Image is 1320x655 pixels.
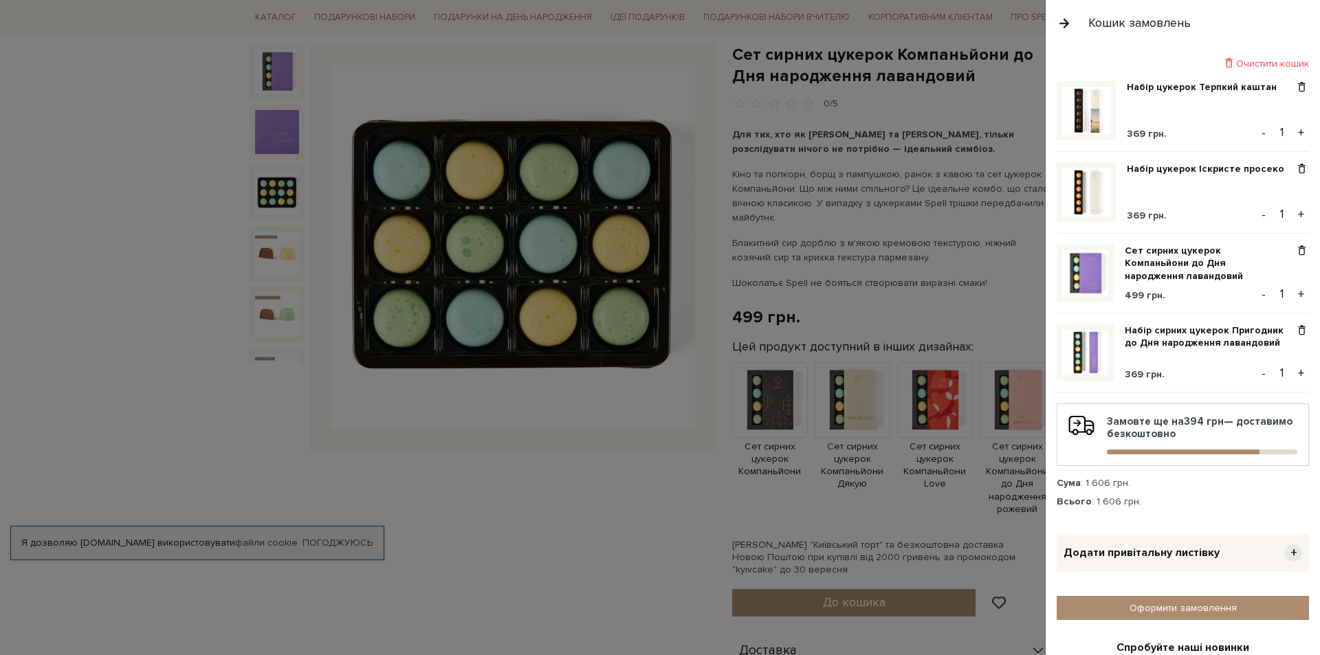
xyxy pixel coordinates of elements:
span: Додати привітальну листівку [1064,546,1220,560]
button: - [1257,363,1270,384]
div: Спробуйте наші новинки [1065,641,1301,655]
a: Сет сирних цукерок Компаньйони до Дня народження лавандовий [1125,245,1295,282]
strong: Всього [1057,496,1092,507]
button: + [1293,122,1309,143]
strong: Сума [1057,477,1081,489]
div: : 1 606 грн. [1057,496,1309,508]
span: 369 грн. [1125,368,1165,380]
img: Сет сирних цукерок Компаньйони до Дня народження лавандовий [1062,250,1108,296]
div: Замовте ще на — доставимо безкоштовно [1068,415,1297,454]
div: : 1 606 грн. [1057,477,1309,489]
a: Набір цукерок Іскристе просеко [1127,163,1295,175]
a: Оформити замовлення [1057,596,1309,620]
button: - [1257,284,1270,304]
a: Набір цукерок Терпкий каштан [1127,81,1287,93]
div: Кошик замовлень [1088,15,1191,31]
button: - [1257,204,1270,225]
img: Набір цукерок Іскристе просеко [1062,168,1110,217]
b: 394 грн [1184,415,1224,428]
button: + [1293,363,1309,384]
a: Набір сирних цукерок Пригодник до Дня народження лавандовий [1125,324,1295,349]
span: 369 грн. [1127,210,1167,221]
span: 369 грн. [1127,128,1167,140]
img: Набір сирних цукерок Пригодник до Дня народження лавандовий [1062,330,1108,376]
div: Очистити кошик [1057,57,1309,70]
button: + [1293,284,1309,304]
img: Набір цукерок Терпкий каштан [1062,87,1110,135]
button: + [1293,204,1309,225]
span: + [1285,544,1302,562]
span: 499 грн. [1125,289,1165,301]
button: - [1257,122,1270,143]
